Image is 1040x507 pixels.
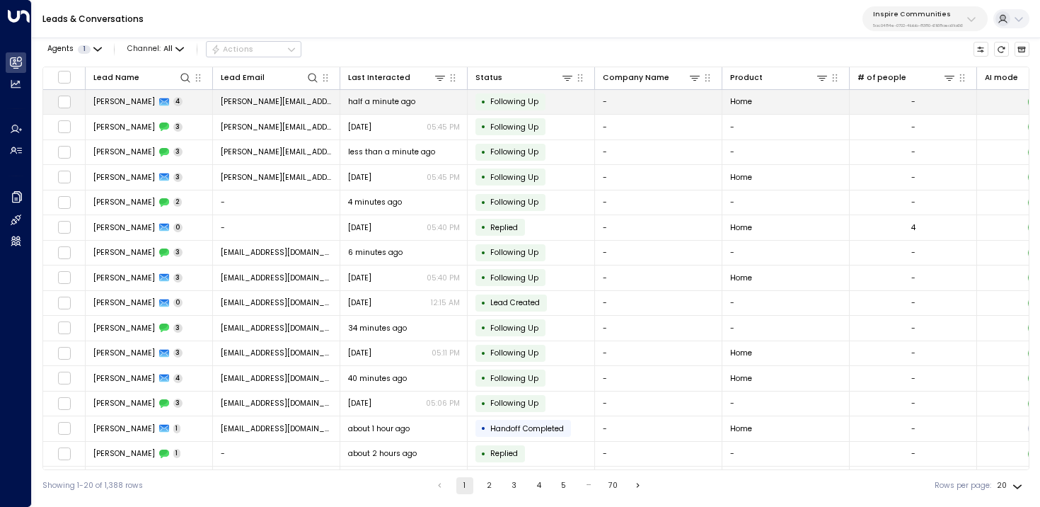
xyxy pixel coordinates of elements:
span: Steve Richardson [93,323,155,334]
span: lynda.parks14@gmail.com [221,96,333,107]
td: - [722,467,850,491]
span: 3 [173,348,183,358]
span: Home [730,423,752,434]
span: Neishmarie Cruzado [93,247,155,258]
td: - [722,392,850,416]
td: - [595,341,722,366]
td: - [595,241,722,266]
a: Leads & Conversations [42,13,144,25]
span: 1 [173,449,181,458]
div: - [911,247,915,258]
span: Toggle select row [57,346,71,360]
div: • [481,445,486,463]
div: • [481,118,486,136]
td: - [213,215,340,240]
button: Agents1 [42,42,105,57]
span: stever77356@gmail.com [221,348,333,358]
div: - [911,122,915,132]
span: neishmarie07@gmail.com [221,273,333,283]
div: 4 [911,222,915,233]
td: - [722,190,850,215]
span: Following Up [490,197,538,207]
span: Home [730,373,752,384]
label: Rows per page: [935,480,991,491]
span: Nabeel Ahmad [93,398,155,409]
span: Toggle select row [57,447,71,460]
span: Aug 10, 2025 [348,398,371,409]
span: 3 [173,399,183,408]
span: Home [730,273,752,283]
span: Following Up [490,122,538,132]
button: Go to page 5 [555,477,572,494]
span: Alicia Almendares [93,222,155,233]
p: 05:40 PM [427,273,460,283]
span: less than a minute ago [348,147,435,157]
td: - [595,392,722,416]
p: 05:06 PM [426,398,460,409]
div: • [481,244,486,262]
span: Yesterday [348,222,371,233]
td: - [722,241,850,266]
span: 3 [173,273,183,283]
span: Ryan Johnson [93,423,155,434]
button: Actions [206,41,301,58]
div: • [481,268,486,287]
span: Toggle select row [57,95,71,108]
span: robyn.espeland@gmail.com [221,147,333,157]
div: Lead Name [93,71,192,84]
span: 6 minutes ago [348,247,403,258]
span: Toggle select row [57,246,71,259]
span: Aug 10, 2025 [348,348,371,358]
span: Toggle select row [57,171,71,184]
td: - [595,165,722,190]
td: - [595,442,722,467]
span: 3 [173,147,183,156]
div: • [481,93,486,111]
div: - [911,398,915,409]
span: Toggle select row [57,271,71,285]
div: - [911,297,915,308]
span: lynda.parks14@gmail.com [221,122,333,132]
td: - [595,366,722,391]
td: - [722,316,850,341]
div: … [580,477,597,494]
td: - [595,416,722,441]
span: Toggle select row [57,120,71,134]
span: Robyn Magdaleno [93,172,155,183]
div: - [911,423,915,434]
span: Home [730,96,752,107]
span: Aug 10, 2025 [348,273,371,283]
button: Go to next page [630,477,647,494]
button: page 1 [456,477,473,494]
span: Following Up [490,247,538,258]
span: 3 [173,173,183,182]
div: Showing 1-20 of 1,388 rows [42,480,143,491]
span: Home [730,172,752,183]
td: - [595,90,722,115]
span: Handoff Completed [490,423,564,434]
button: Archived Leads [1015,42,1030,57]
span: Garin Miller [93,448,155,459]
div: • [481,319,486,337]
span: Robyn Magdaleno [93,147,155,157]
td: - [722,442,850,467]
span: Lynda Parks [93,96,155,107]
span: Neishmarie Cruzado [93,297,155,308]
span: stever77356@gmail.com [221,323,333,334]
p: 05:40 PM [427,222,460,233]
p: 05:11 PM [432,348,460,358]
span: Toggle select row [57,145,71,159]
span: Refresh [994,42,1010,57]
div: Product [730,72,763,84]
span: 40 minutes ago [348,373,407,384]
button: Channel:All [123,42,188,57]
td: - [595,115,722,139]
div: • [481,294,486,312]
div: Product [730,71,829,84]
span: 3 [173,324,183,333]
span: 4 [173,374,183,383]
span: Toggle select row [57,296,71,309]
div: Last Interacted [348,71,447,84]
div: - [911,348,915,358]
p: 12:15 AM [431,297,460,308]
